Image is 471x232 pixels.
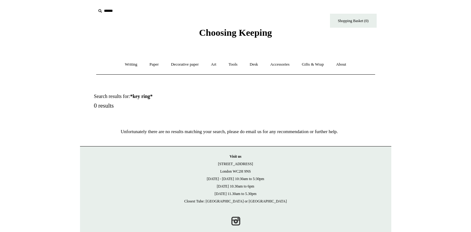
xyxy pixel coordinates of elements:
[229,214,243,228] a: Instagram
[94,93,243,99] h1: Search results for:
[296,56,329,73] a: Gifts & Wrap
[130,94,153,99] strong: *key ring*
[165,56,204,73] a: Decorative paper
[230,154,242,159] strong: Visit us
[244,56,264,73] a: Desk
[330,56,352,73] a: About
[223,56,243,73] a: Tools
[86,153,385,205] p: [STREET_ADDRESS] London WC2H 9NS [DATE] - [DATE] 10:30am to 5:30pm [DATE] 10.30am to 6pm [DATE] 1...
[144,56,164,73] a: Paper
[119,56,143,73] a: Writing
[94,102,243,109] h5: 0 results
[199,32,272,37] a: Choosing Keeping
[265,56,295,73] a: Accessories
[205,56,222,73] a: Art
[330,14,377,28] a: Shopping Basket (0)
[80,128,379,135] p: Unfortunately there are no results matching your search, please do email us for any recommendatio...
[199,27,272,38] span: Choosing Keeping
